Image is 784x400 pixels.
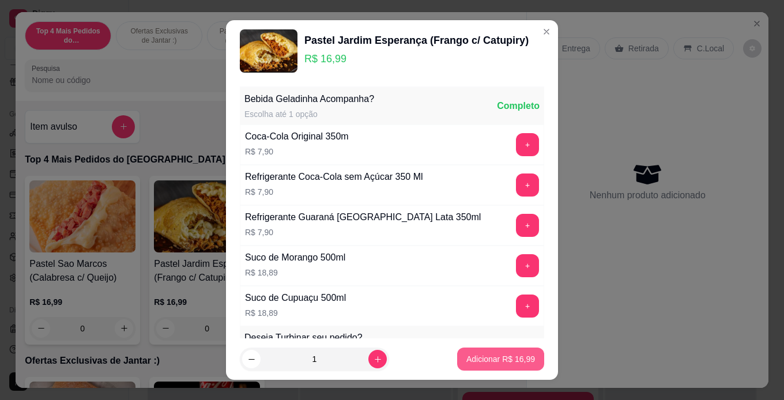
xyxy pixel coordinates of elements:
p: Adicionar R$ 16,99 [466,353,535,365]
button: add [516,254,539,277]
p: R$ 7,90 [245,186,423,198]
div: Coca-Cola Original 350m [245,130,349,144]
div: Deseja Turbinar seu pedido? [244,331,363,345]
p: R$ 18,89 [245,267,345,278]
button: add [516,173,539,197]
button: add [516,214,539,237]
button: decrease-product-quantity [242,350,261,368]
div: Suco de Cupuaçu 500ml [245,291,346,305]
button: increase-product-quantity [368,350,387,368]
div: Suco de Morango 500ml [245,251,345,265]
p: R$ 7,90 [245,227,481,238]
div: Refrigerante Guaraná [GEOGRAPHIC_DATA] Lata 350ml [245,210,481,224]
button: add [516,133,539,156]
button: Close [537,22,556,41]
p: R$ 16,99 [304,51,529,67]
div: Completo [497,338,540,352]
div: Bebida Geladinha Acompanha? [244,92,374,106]
p: R$ 18,89 [245,307,346,319]
div: Refrigerante Coca-Cola sem Açúcar 350 Ml [245,170,423,184]
img: product-image [240,29,297,73]
button: add [516,295,539,318]
button: Adicionar R$ 16,99 [457,348,544,371]
div: Completo [497,99,540,113]
div: Pastel Jardim Esperança (Frango c/ Catupiry) [304,32,529,48]
div: Escolha até 1 opção [244,108,374,120]
p: R$ 7,90 [245,146,349,157]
